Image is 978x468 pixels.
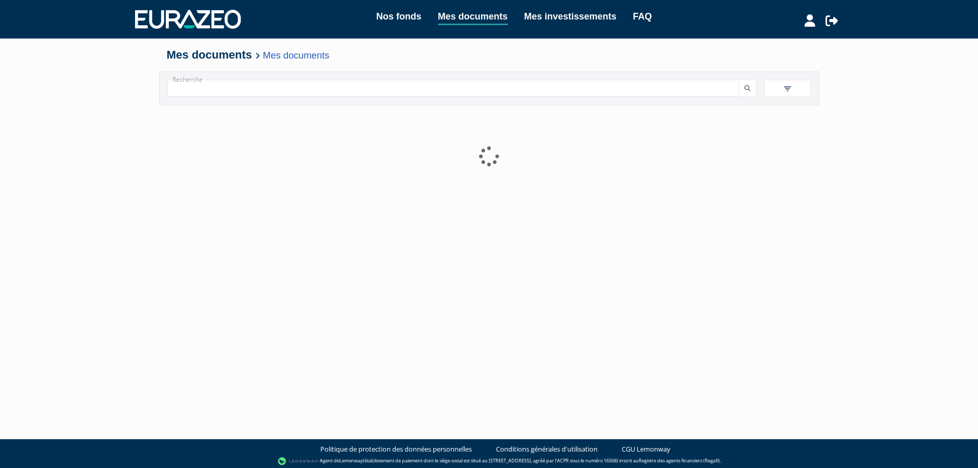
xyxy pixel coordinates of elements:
a: Lemonway [339,458,363,464]
img: logo-lemonway.png [278,456,317,466]
h4: Mes documents [167,49,812,61]
input: Recherche [167,80,739,97]
a: Mes documents [263,50,329,61]
a: Conditions générales d'utilisation [496,444,598,454]
a: Mes documents [438,9,508,25]
img: 1732889491-logotype_eurazeo_blanc_rvb.png [135,10,241,28]
a: CGU Lemonway [622,444,670,454]
a: Politique de protection des données personnelles [320,444,472,454]
div: - Agent de (établissement de paiement dont le siège social est situé au [STREET_ADDRESS], agréé p... [10,456,968,466]
a: FAQ [633,9,652,24]
a: Nos fonds [376,9,421,24]
a: Registre des agents financiers (Regafi) [639,458,720,464]
a: Mes investissements [524,9,617,24]
img: filter.svg [783,84,792,93]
